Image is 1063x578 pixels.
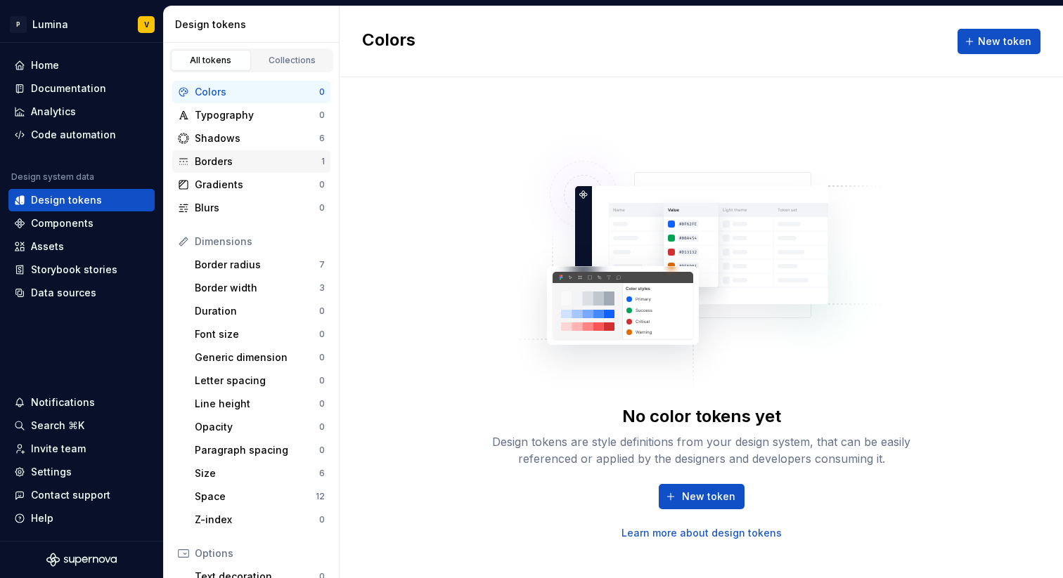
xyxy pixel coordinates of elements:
a: Data sources [8,282,155,304]
div: Letter spacing [195,374,319,388]
div: Contact support [31,488,110,502]
div: 1 [321,156,325,167]
div: Typography [195,108,319,122]
div: Settings [31,465,72,479]
div: Design tokens are style definitions from your design system, that can be easily referenced or app... [477,433,927,467]
button: New token [958,29,1041,54]
div: Z-index [195,513,319,527]
a: Border width3 [189,277,330,299]
div: Generic dimension [195,350,319,364]
a: Space12 [189,485,330,508]
div: Code automation [31,128,116,142]
div: 0 [319,179,325,190]
div: Borders [195,155,321,169]
div: Paragraph spacing [195,443,319,457]
a: Borders1 [172,150,330,173]
div: 7 [319,259,325,270]
div: 0 [319,110,325,121]
div: 6 [319,133,325,144]
button: Search ⌘K [8,414,155,437]
div: 0 [319,398,325,409]
button: Contact support [8,484,155,506]
a: Assets [8,235,155,258]
a: Documentation [8,77,155,100]
div: Dimensions [195,235,325,249]
div: 0 [319,514,325,525]
div: Data sources [31,286,96,300]
button: New token [659,484,745,509]
div: V [144,19,149,30]
div: Invite team [31,442,86,456]
span: New token [978,34,1031,48]
div: 0 [319,306,325,317]
div: 0 [319,421,325,433]
div: Analytics [31,105,76,119]
div: Home [31,58,59,72]
a: Code automation [8,124,155,146]
div: Design tokens [31,193,102,207]
div: Options [195,546,325,560]
div: 3 [319,282,325,294]
a: Invite team [8,438,155,460]
div: 0 [319,352,325,363]
a: Typography0 [172,104,330,126]
div: 0 [319,86,325,98]
div: Design system data [11,171,94,183]
div: 12 [316,491,325,502]
svg: Supernova Logo [46,553,117,567]
a: Home [8,54,155,77]
div: Lumina [32,18,68,32]
a: Shadows6 [172,127,330,150]
a: Paragraph spacing0 [189,439,330,461]
div: 6 [319,468,325,479]
a: Design tokens [8,189,155,211]
a: Line height0 [189,393,330,415]
a: Components [8,212,155,235]
a: Blurs0 [172,197,330,219]
div: Space [195,490,316,504]
div: Border width [195,281,319,295]
div: Search ⌘K [31,419,84,433]
a: Learn more about design tokens [621,526,782,540]
button: PLuminaV [3,9,160,39]
div: Font size [195,327,319,341]
h2: Colors [362,29,415,54]
div: Gradients [195,178,319,192]
div: Design tokens [175,18,333,32]
div: Documentation [31,81,106,96]
div: Storybook stories [31,263,117,277]
div: Opacity [195,420,319,434]
div: All tokens [176,55,246,66]
div: 0 [319,375,325,386]
a: Size6 [189,462,330,485]
div: Components [31,216,94,230]
button: Help [8,507,155,530]
a: Duration0 [189,300,330,322]
a: Opacity0 [189,416,330,438]
a: Generic dimension0 [189,346,330,369]
div: Blurs [195,201,319,215]
div: Duration [195,304,319,318]
a: Analytics [8,100,155,123]
div: Border radius [195,258,319,272]
div: 0 [319,329,325,340]
a: Storybook stories [8,258,155,281]
div: No color tokens yet [622,405,781,428]
a: Letter spacing0 [189,369,330,392]
div: 0 [319,202,325,214]
div: P [10,16,27,33]
a: Colors0 [172,81,330,103]
div: Notifications [31,395,95,409]
a: Settings [8,461,155,483]
div: 0 [319,445,325,456]
a: Border radius7 [189,254,330,276]
a: Font size0 [189,323,330,346]
div: Collections [257,55,328,66]
div: Help [31,511,53,525]
div: Line height [195,397,319,411]
div: Size [195,466,319,480]
a: Gradients0 [172,173,330,196]
span: New token [682,490,735,504]
div: Colors [195,85,319,99]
